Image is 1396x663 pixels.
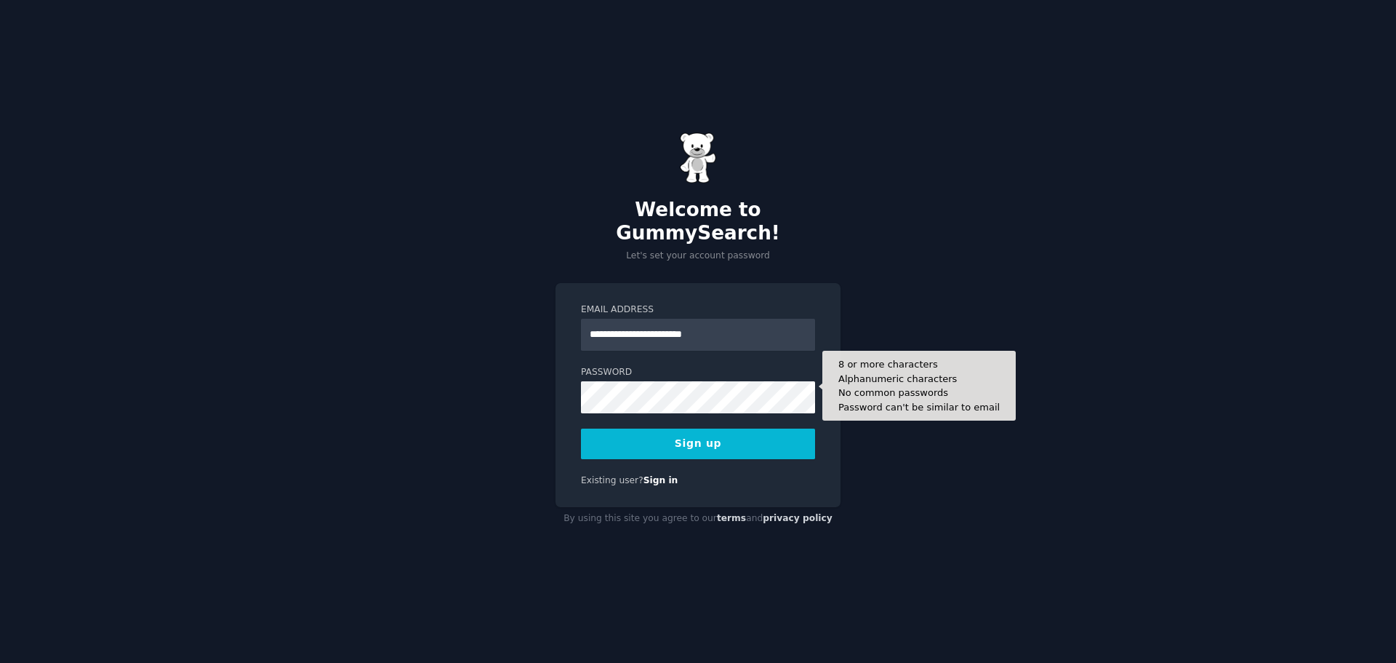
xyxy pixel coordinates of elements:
[555,250,841,263] p: Let's set your account password
[555,507,841,531] div: By using this site you agree to our and
[643,475,678,485] a: Sign in
[581,429,815,459] button: Sign up
[717,513,746,523] a: terms
[763,513,833,523] a: privacy policy
[581,303,815,317] label: Email Address
[581,366,815,379] label: Password
[680,132,716,183] img: Gummy Bear
[581,475,643,485] span: Existing user?
[555,199,841,245] h2: Welcome to GummySearch!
